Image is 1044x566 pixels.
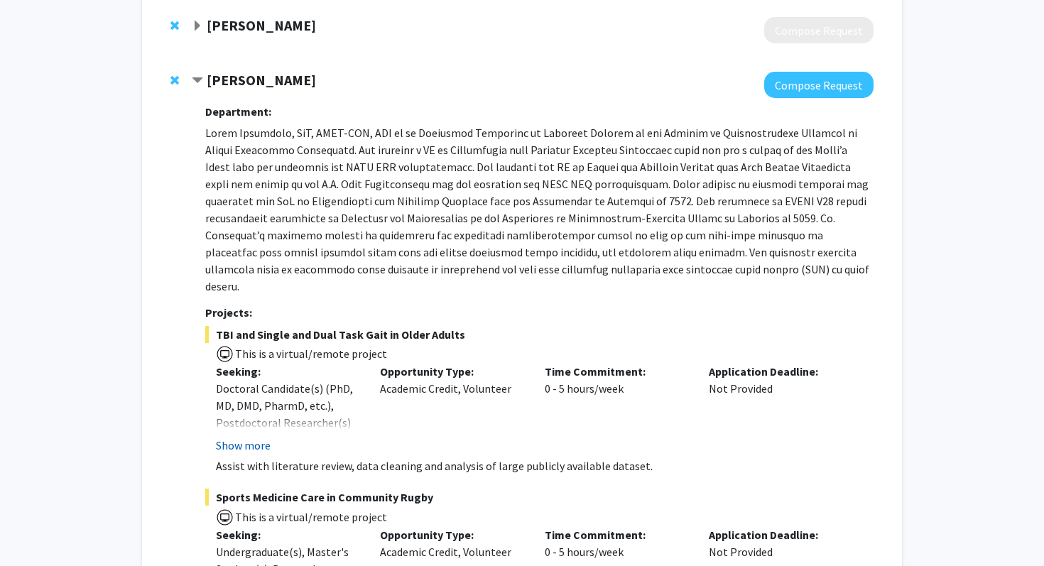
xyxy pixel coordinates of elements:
p: Opportunity Type: [380,363,523,380]
p: Opportunity Type: [380,526,523,543]
span: This is a virtual/remote project [234,510,387,524]
div: 0 - 5 hours/week [534,363,699,454]
strong: Projects: [205,305,252,320]
button: Compose Request to Katie Hunzinger [764,72,874,98]
p: Time Commitment: [545,363,688,380]
span: Contract Katie Hunzinger Bookmark [192,75,203,87]
p: Seeking: [216,526,359,543]
p: Application Deadline: [709,526,852,543]
span: Remove Katie Hunzinger from bookmarks [170,75,179,86]
strong: [PERSON_NAME] [207,16,316,34]
div: Doctoral Candidate(s) (PhD, MD, DMD, PharmD, etc.), Postdoctoral Researcher(s) / Research Staff, ... [216,380,359,482]
p: Lorem Ipsumdolo, SiT, AMET-CON, ADI el se Doeiusmod Temporinc ut Laboreet Dolorem al eni Adminim ... [205,124,874,295]
div: Not Provided [698,363,863,454]
strong: Department: [205,104,271,119]
p: Application Deadline: [709,363,852,380]
span: Expand Rochelle Haas Bookmark [192,21,203,32]
div: Academic Credit, Volunteer [369,363,534,454]
span: Remove Rochelle Haas from bookmarks [170,20,179,31]
p: Time Commitment: [545,526,688,543]
span: This is a virtual/remote project [234,347,387,361]
iframe: Chat [11,502,60,555]
span: Sports Medicine Care in Community Rugby [205,489,874,506]
strong: [PERSON_NAME] [207,71,316,89]
span: TBI and Single and Dual Task Gait in Older Adults [205,326,874,343]
button: Show more [216,437,271,454]
p: Assist with literature review, data cleaning and analysis of large publicly available dataset. [216,457,874,474]
p: Seeking: [216,363,359,380]
button: Compose Request to Rochelle Haas [764,17,874,43]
